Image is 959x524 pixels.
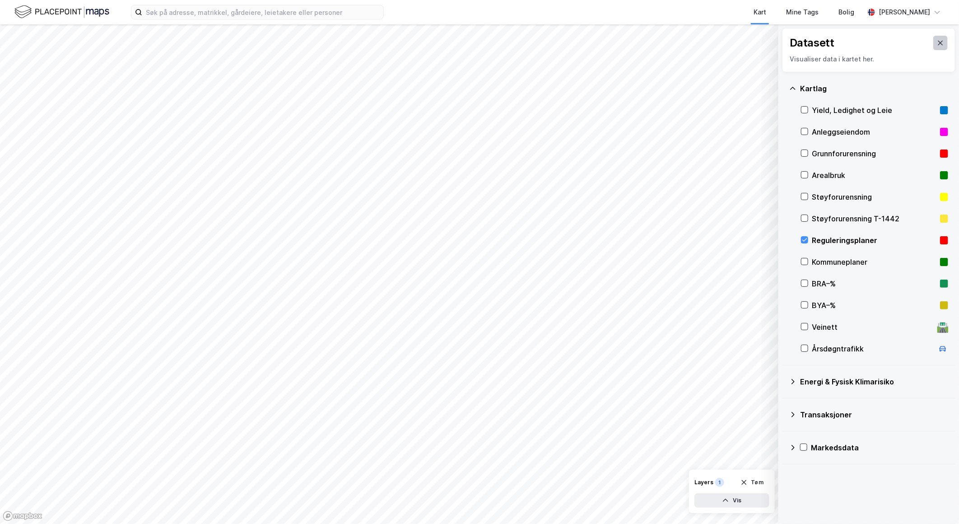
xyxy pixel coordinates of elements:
div: Datasett [790,36,834,50]
div: Layers [694,479,713,486]
div: Markedsdata [811,442,948,453]
div: Kommuneplaner [812,257,936,267]
div: [PERSON_NAME] [879,7,930,18]
div: Energi & Fysisk Klimarisiko [800,376,948,387]
div: Grunnforurensning [812,148,936,159]
input: Søk på adresse, matrikkel, gårdeiere, leietakere eller personer [142,5,383,19]
button: Vis [694,493,769,508]
a: Mapbox homepage [3,511,42,521]
div: Transaksjoner [800,409,948,420]
div: Kart [754,7,766,18]
div: Kontrollprogram for chat [914,481,959,524]
div: BYA–% [812,300,936,311]
div: BRA–% [812,278,936,289]
div: 🛣️ [937,321,949,333]
button: Tøm [735,475,769,490]
div: Støyforurensning T-1442 [812,213,936,224]
div: Støyforurensning [812,192,936,202]
div: Arealbruk [812,170,936,181]
div: Bolig [838,7,854,18]
div: Yield, Ledighet og Leie [812,105,936,116]
div: 1 [715,478,724,487]
div: Mine Tags [786,7,819,18]
div: Anleggseiendom [812,126,936,137]
div: Visualiser data i kartet her. [790,54,948,65]
div: Årsdøgntrafikk [812,343,934,354]
img: logo.f888ab2527a4732fd821a326f86c7f29.svg [14,4,109,20]
div: Veinett [812,322,934,332]
iframe: Chat Widget [914,481,959,524]
div: Kartlag [800,83,948,94]
div: Reguleringsplaner [812,235,936,246]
